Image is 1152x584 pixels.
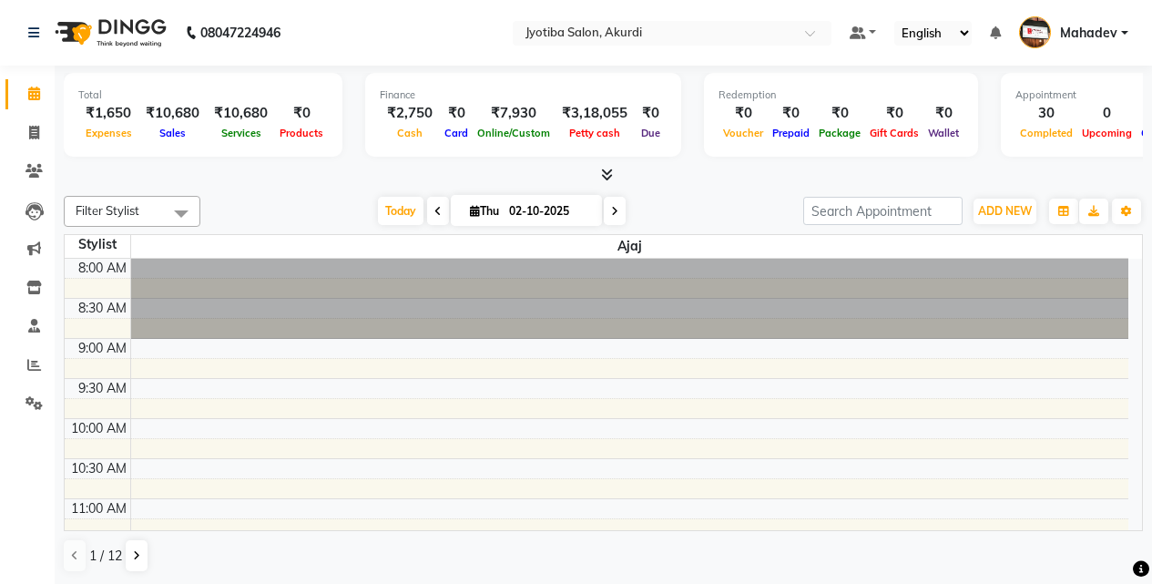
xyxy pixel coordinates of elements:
span: Voucher [719,127,768,139]
span: Products [275,127,328,139]
span: Mahadev [1060,24,1117,43]
div: Redemption [719,87,963,103]
span: Gift Cards [865,127,923,139]
span: Due [637,127,665,139]
div: 9:00 AM [75,339,130,358]
div: ₹0 [635,103,667,124]
div: ₹10,680 [207,103,275,124]
div: 9:30 AM [75,379,130,398]
span: Package [814,127,865,139]
div: 8:00 AM [75,259,130,278]
div: ₹0 [865,103,923,124]
div: ₹0 [768,103,814,124]
div: ₹0 [719,103,768,124]
span: Cash [392,127,427,139]
img: logo [46,7,171,58]
span: ADD NEW [978,204,1032,218]
img: Mahadev [1019,16,1051,48]
div: Total [78,87,328,103]
span: Card [440,127,473,139]
div: 0 [1077,103,1137,124]
span: Expenses [81,127,137,139]
span: Online/Custom [473,127,555,139]
span: Filter Stylist [76,203,139,218]
div: 8:30 AM [75,299,130,318]
div: ₹0 [440,103,473,124]
span: Petty cash [565,127,625,139]
input: 2025-10-02 [504,198,595,225]
div: Stylist [65,235,130,254]
div: Finance [380,87,667,103]
div: 10:30 AM [67,459,130,478]
span: 1 / 12 [89,547,122,566]
span: Completed [1015,127,1077,139]
span: Prepaid [768,127,814,139]
input: Search Appointment [803,197,963,225]
div: ₹1,650 [78,103,138,124]
span: Today [378,197,423,225]
span: Sales [155,127,190,139]
b: 08047224946 [200,7,280,58]
div: 10:00 AM [67,419,130,438]
span: Thu [465,204,504,218]
span: Wallet [923,127,963,139]
span: Ajaj [131,235,1129,258]
div: ₹0 [923,103,963,124]
div: ₹10,680 [138,103,207,124]
div: 11:00 AM [67,499,130,518]
div: ₹0 [814,103,865,124]
div: ₹2,750 [380,103,440,124]
button: ADD NEW [974,199,1036,224]
div: ₹7,930 [473,103,555,124]
div: 30 [1015,103,1077,124]
span: Services [217,127,266,139]
div: ₹0 [275,103,328,124]
span: Upcoming [1077,127,1137,139]
div: ₹3,18,055 [555,103,635,124]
